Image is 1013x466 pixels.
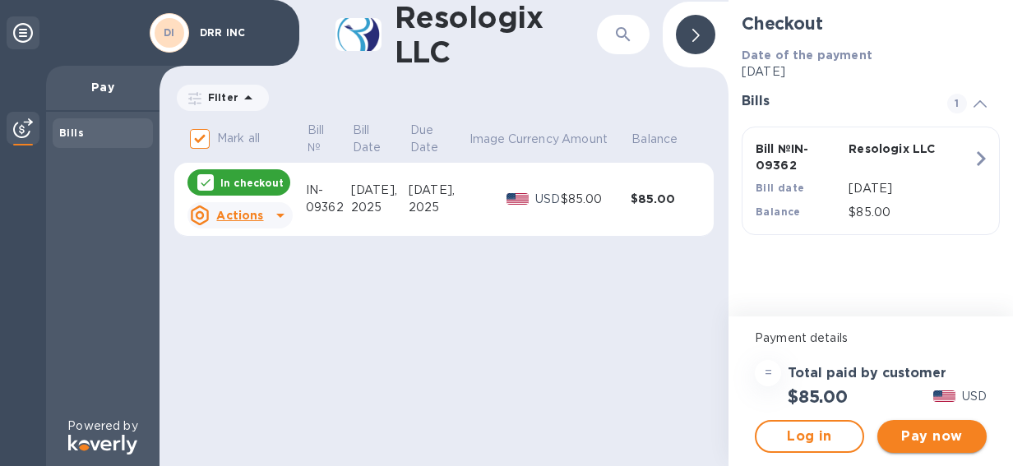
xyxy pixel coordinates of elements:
[756,205,801,218] b: Balance
[755,360,781,386] div: =
[849,204,973,221] p: $85.00
[631,131,678,148] p: Balance
[164,26,175,39] b: DI
[353,122,386,156] p: Bill Date
[890,427,974,446] span: Pay now
[353,122,408,156] span: Bill Date
[742,127,1000,235] button: Bill №IN-09362Resologix LLCBill date[DATE]Balance$85.00
[742,13,1000,34] h2: Checkout
[508,131,559,148] p: Currency
[849,180,973,197] p: [DATE]
[351,182,409,199] div: [DATE],
[755,420,864,453] button: Log in
[770,427,849,446] span: Log in
[947,94,967,113] span: 1
[216,209,263,222] u: Actions
[561,191,631,208] div: $85.00
[59,79,146,95] p: Pay
[308,122,329,156] p: Bill №
[962,388,987,405] p: USD
[756,182,805,194] b: Bill date
[877,420,987,453] button: Pay now
[200,27,282,39] p: DRR INC
[68,435,137,454] img: Logo
[756,141,842,173] p: Bill № IN-09362
[410,122,467,156] span: Due Date
[788,386,848,407] h2: $85.00
[409,199,468,216] div: 2025
[409,182,468,199] div: [DATE],
[631,131,699,148] span: Balance
[201,90,238,104] p: Filter
[742,48,872,62] b: Date of the payment
[217,130,260,147] p: Mark all
[67,418,137,435] p: Powered by
[220,176,284,190] p: In checkout
[788,366,946,381] h3: Total paid by customer
[308,122,350,156] span: Bill №
[933,390,955,402] img: USD
[351,199,409,216] div: 2025
[410,122,446,156] p: Due Date
[469,131,506,148] p: Image
[631,191,701,207] div: $85.00
[562,131,629,148] span: Amount
[742,63,1000,81] p: [DATE]
[506,193,529,205] img: USD
[59,127,84,139] b: Bills
[755,330,987,347] p: Payment details
[306,182,351,216] div: IN-09362
[562,131,608,148] p: Amount
[742,94,927,109] h3: Bills
[849,141,935,157] p: Resologix LLC
[535,191,561,208] p: USD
